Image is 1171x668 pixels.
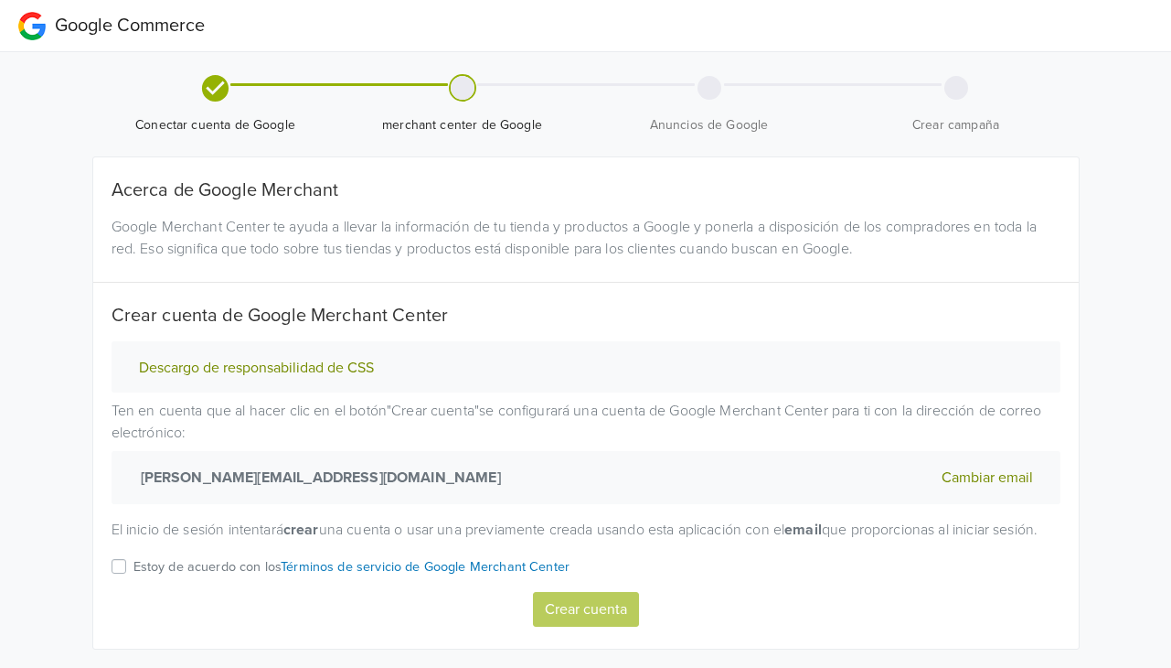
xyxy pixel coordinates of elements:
[98,216,1074,260] div: Google Merchant Center te ayuda a llevar la información de tu tienda y productos a Google y poner...
[112,519,1060,541] p: El inicio de sesión intentará una cuenta o usar una previamente creada usando esta aplicación con...
[346,116,579,135] span: merchant center de Google
[281,559,570,575] a: Términos de servicio de Google Merchant Center
[133,359,379,378] button: Descargo de responsabilidad de CSS
[133,557,570,577] p: Estoy de acuerdo con los
[593,116,825,135] span: Anuncios de Google
[112,400,1060,504] p: Ten en cuenta que al hacer clic en el botón " Crear cuenta " se configurará una cuenta de Google ...
[112,305,1060,327] h5: Crear cuenta de Google Merchant Center
[936,466,1038,490] button: Cambiar email
[133,467,501,489] strong: [PERSON_NAME][EMAIL_ADDRESS][DOMAIN_NAME]
[283,521,319,539] strong: crear
[55,15,205,37] span: Google Commerce
[112,179,1060,201] h5: Acerca de Google Merchant
[100,116,332,135] span: Conectar cuenta de Google
[784,521,822,539] strong: email
[840,116,1072,135] span: Crear campaña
